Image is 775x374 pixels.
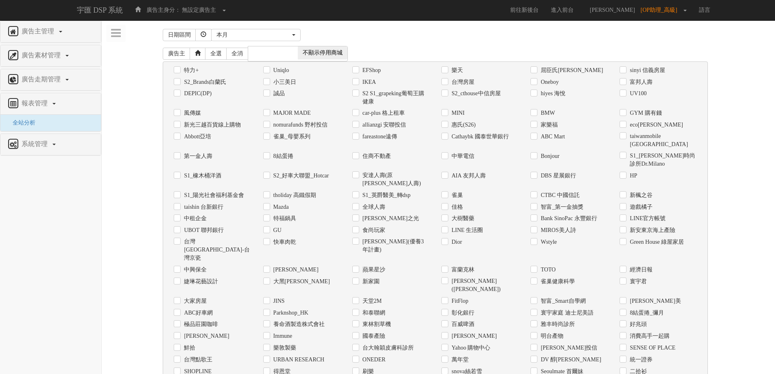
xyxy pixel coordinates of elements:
[539,121,558,129] label: 家樂福
[450,109,465,117] label: MINI
[628,78,653,86] label: 富邦人壽
[182,226,223,234] label: UBOT 聯邦銀行
[360,90,429,106] label: S2 S1_grapeking葡萄王購健康
[360,214,419,223] label: [PERSON_NAME]之光
[271,278,330,286] label: 大黑[PERSON_NAME]
[628,191,653,199] label: 新楓之谷
[7,49,95,62] a: 廣告素材管理
[539,133,565,141] label: ABC Mart
[182,320,218,328] label: 極品莊園咖啡
[360,266,385,274] label: 蘋果星沙
[7,120,35,126] a: 全站分析
[298,46,347,59] span: 不顯示停用商城
[182,214,207,223] label: 中租企金
[211,29,301,41] button: 本月
[271,203,289,211] label: Mazda
[7,73,95,86] a: 廣告走期管理
[271,344,296,352] label: 樂敦製藥
[182,152,212,160] label: 第一金人壽
[450,238,462,246] label: Dior
[182,133,211,141] label: Abbott亞培
[360,133,397,141] label: fareastone遠傳
[182,278,218,286] label: 婕琳花藝設計
[271,356,325,364] label: URBAN RESEARCH
[628,297,681,305] label: [PERSON_NAME]美
[205,48,227,60] a: 全選
[628,132,696,149] label: taiwanmobile [GEOGRAPHIC_DATA]
[182,309,213,317] label: ABC好車網
[360,344,414,352] label: 台大翰穎皮膚科診所
[450,320,474,328] label: 百威啤酒
[360,332,385,340] label: 國泰產險
[628,109,661,117] label: GYM 購有錢
[182,297,207,305] label: 大家房屋
[360,226,385,234] label: 食尚玩家
[628,278,647,286] label: 寰宇君
[271,320,325,328] label: 養命酒製造株式會社
[7,97,95,110] a: 報表管理
[539,152,559,160] label: Bonjour
[271,332,293,340] label: Immune
[539,172,576,180] label: DBS 星展銀行
[7,25,95,38] a: 廣告主管理
[628,238,684,246] label: Green House 綠屋家居
[586,7,639,13] span: [PERSON_NAME]
[539,90,565,98] label: hiyes 海悅
[360,238,429,254] label: [PERSON_NAME](優養3年計畫)
[628,320,647,328] label: 好兆頭
[450,356,469,364] label: 萬年堂
[182,90,212,98] label: DEPIC(DP)
[539,266,556,274] label: TOTO
[226,48,248,60] a: 全消
[539,297,585,305] label: 智富_Smart自學網
[450,203,463,211] label: 佳格
[450,344,490,352] label: Yahoo 購物中心
[271,152,293,160] label: 8結蛋捲
[450,172,486,180] label: AIA 友邦人壽
[450,191,463,199] label: 雀巢
[539,203,583,211] label: 智富_第一金抽獎
[360,191,410,199] label: S1_英爵醫美_轉dsp
[360,297,382,305] label: 天堂2M
[539,332,563,340] label: 明台產物
[360,109,405,117] label: car-plus 格上租車
[271,121,327,129] label: nomurafunds 野村投信
[271,309,308,317] label: Parknshop_HK
[628,152,696,168] label: S1_[PERSON_NAME]時尚診所Dr.Milano
[20,140,52,147] span: 系統管理
[450,297,468,305] label: FitFlop
[271,191,316,199] label: tholiday 高鐵假期
[182,121,241,129] label: 新光三越百貨線上購物
[271,266,319,274] label: [PERSON_NAME]
[182,356,212,364] label: 台灣點歌王
[271,78,296,86] label: 小三美日
[628,66,665,74] label: sinyi 信義房屋
[20,100,52,107] span: 報表管理
[360,78,376,86] label: IKEA
[271,66,289,74] label: Uniqlo
[20,28,58,35] span: 廣告主管理
[628,214,666,223] label: LINE官方帳號
[7,138,95,151] a: 系統管理
[271,297,285,305] label: JINS
[271,172,329,180] label: S2_好車大聯盟_Hotcar
[182,172,221,180] label: S1_橡木桶洋酒
[450,90,501,98] label: S2_cthouse中信房屋
[271,90,285,98] label: 誠品
[628,309,664,317] label: 8結蛋捲_彌月
[539,238,557,246] label: Wstyle
[539,109,555,117] label: BMW
[271,226,282,234] label: GU
[628,90,646,98] label: UV100
[182,109,201,117] label: 風傳媒
[182,7,216,13] span: 無設定廣告主
[539,66,603,74] label: 屈臣氏[PERSON_NAME]
[450,121,476,129] label: 惠氏(S26)
[182,332,229,340] label: [PERSON_NAME]
[628,172,637,180] label: HP
[450,277,518,293] label: [PERSON_NAME]([PERSON_NAME])
[539,344,597,352] label: [PERSON_NAME]投信
[450,152,474,160] label: 中華電信
[641,7,681,13] span: [OP助理_高級]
